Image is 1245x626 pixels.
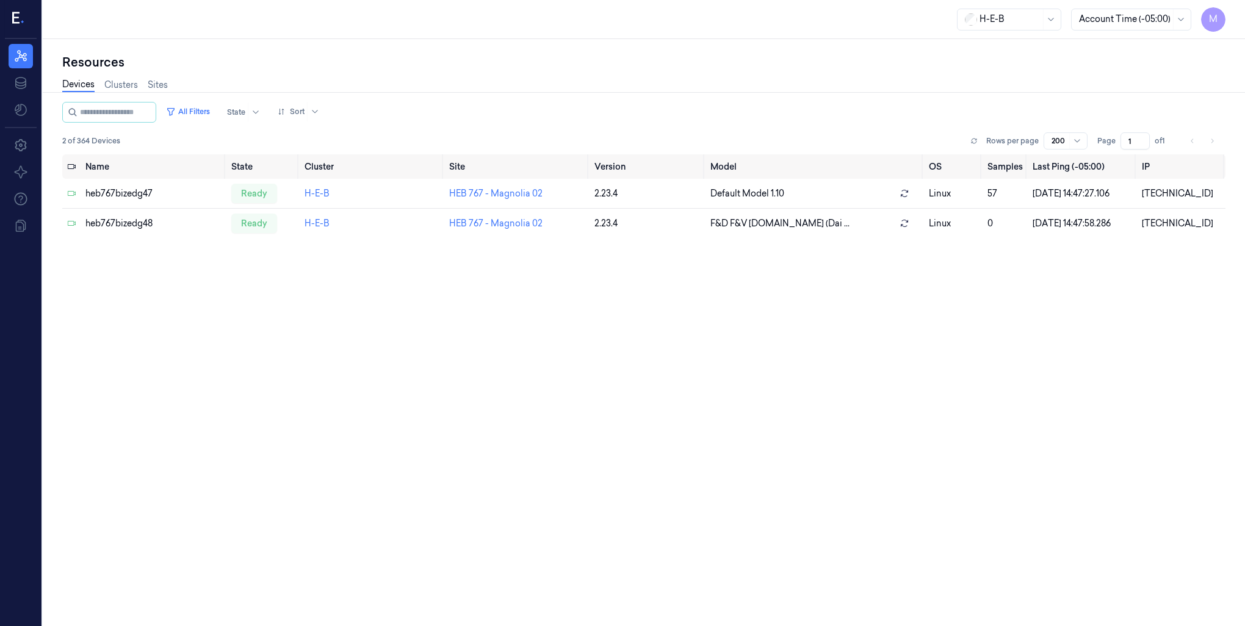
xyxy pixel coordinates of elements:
button: M [1201,7,1225,32]
div: ready [231,214,277,233]
th: IP [1137,154,1225,179]
th: State [226,154,300,179]
div: heb767bizedg47 [85,187,222,200]
a: HEB 767 - Magnolia 02 [449,218,543,229]
button: All Filters [161,102,215,121]
th: Samples [983,154,1028,179]
a: Sites [148,79,168,92]
div: ready [231,184,277,203]
a: H-E-B [305,218,330,229]
div: 2.23.4 [594,217,701,230]
nav: pagination [1184,132,1221,149]
p: linux [929,217,978,230]
span: Page [1097,135,1116,146]
div: heb767bizedg48 [85,217,222,230]
th: Cluster [300,154,444,179]
div: [DATE] 14:47:58.286 [1033,217,1132,230]
th: Last Ping (-05:00) [1028,154,1137,179]
th: Version [590,154,706,179]
span: Default Model 1.10 [710,187,784,200]
span: 2 of 364 Devices [62,135,120,146]
div: 2.23.4 [594,187,701,200]
a: Clusters [104,79,138,92]
th: Model [706,154,924,179]
p: linux [929,187,978,200]
a: HEB 767 - Magnolia 02 [449,188,543,199]
div: [DATE] 14:47:27.106 [1033,187,1132,200]
span: of 1 [1155,135,1174,146]
th: OS [924,154,983,179]
a: H-E-B [305,188,330,199]
div: Resources [62,54,1225,71]
th: Site [444,154,589,179]
a: Devices [62,78,95,92]
div: 0 [987,217,1023,230]
div: 57 [987,187,1023,200]
div: [TECHNICAL_ID] [1142,187,1221,200]
th: Name [81,154,226,179]
div: [TECHNICAL_ID] [1142,217,1221,230]
p: Rows per page [986,135,1039,146]
span: F&D F&V [DOMAIN_NAME] (Dai ... [710,217,850,230]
